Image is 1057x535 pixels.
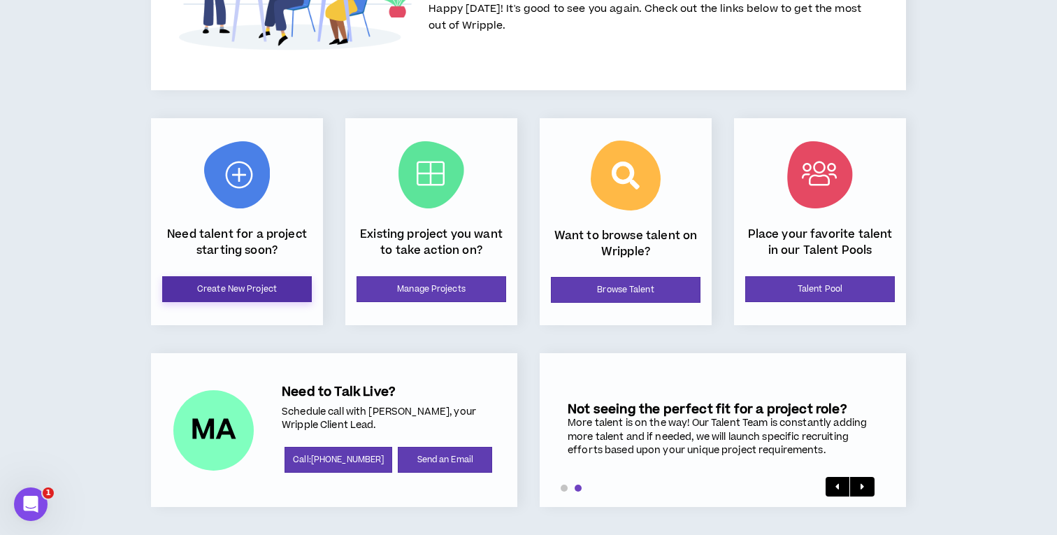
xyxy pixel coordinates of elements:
[173,390,254,471] div: Mason A.
[14,487,48,521] iframe: Intercom live chat
[282,385,495,399] h5: Need to Talk Live?
[162,276,312,302] a: Create New Project
[191,417,237,443] div: MA
[787,141,853,208] img: Talent Pool
[398,141,464,208] img: Current Projects
[282,406,495,433] p: Schedule call with [PERSON_NAME], your Wripple Client Lead.
[398,447,492,473] a: Send an Email
[43,487,54,499] span: 1
[429,1,861,33] span: Happy [DATE]! It's good to see you again. Check out the links below to get the most out of Wripple.
[162,227,312,258] p: Need talent for a project starting soon?
[551,228,700,259] p: Want to browse talent on Wripple?
[745,227,895,258] p: Place your favorite talent in our Talent Pools
[204,141,270,208] img: New Project
[745,276,895,302] a: Talent Pool
[568,417,878,458] div: More talent is on the way! Our Talent Team is constantly adding more talent and if needed, we wil...
[285,447,392,473] a: Call:[PHONE_NUMBER]
[357,276,506,302] a: Manage Projects
[551,277,700,303] a: Browse Talent
[357,227,506,258] p: Existing project you want to take action on?
[568,402,878,417] h5: Not seeing the perfect fit for a project role?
